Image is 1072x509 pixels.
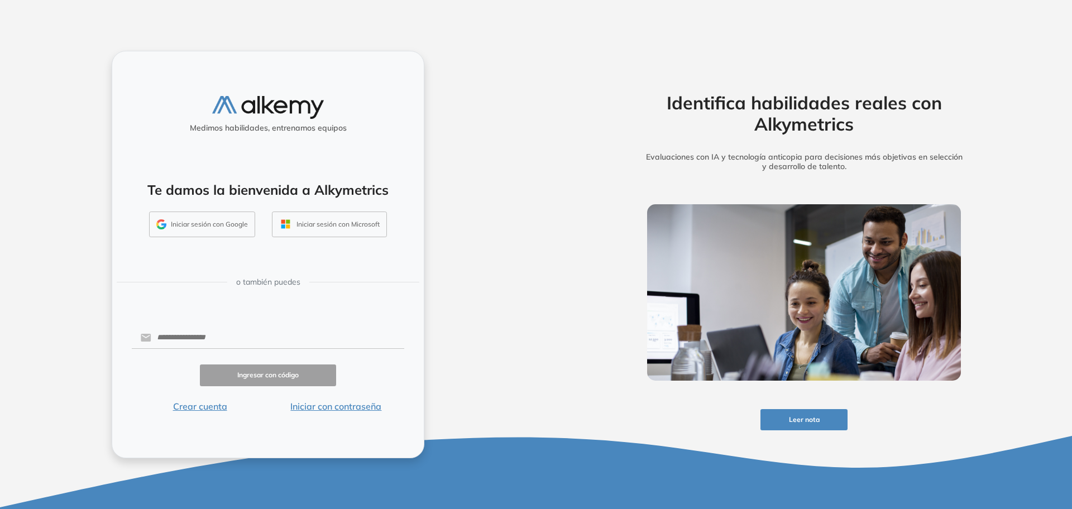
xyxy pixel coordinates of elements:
[156,219,166,229] img: GMAIL_ICON
[760,409,848,431] button: Leer nota
[212,96,324,119] img: logo-alkemy
[117,123,419,133] h5: Medimos habilidades, entrenamos equipos
[149,212,255,237] button: Iniciar sesión con Google
[132,400,268,413] button: Crear cuenta
[272,212,387,237] button: Iniciar sesión con Microsoft
[236,276,300,288] span: o también puedes
[647,204,961,381] img: img-more-info
[630,92,978,135] h2: Identifica habilidades reales con Alkymetrics
[127,182,409,198] h4: Te damos la bienvenida a Alkymetrics
[279,218,292,231] img: OUTLOOK_ICON
[268,400,404,413] button: Iniciar con contraseña
[200,364,336,386] button: Ingresar con código
[630,152,978,171] h5: Evaluaciones con IA y tecnología anticopia para decisiones más objetivas en selección y desarroll...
